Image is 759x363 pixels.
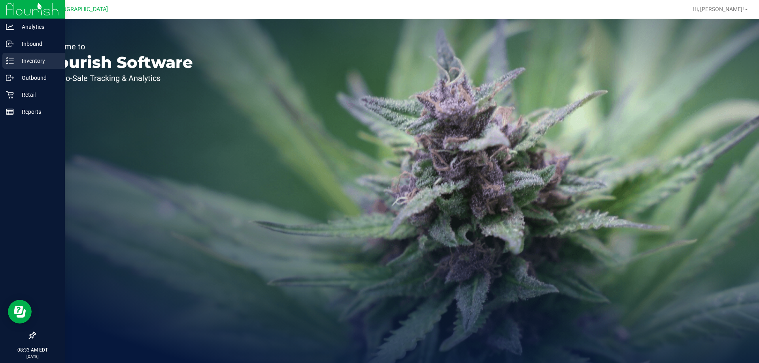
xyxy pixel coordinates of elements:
[14,90,61,100] p: Retail
[14,39,61,49] p: Inbound
[14,22,61,32] p: Analytics
[8,300,32,324] iframe: Resource center
[14,73,61,83] p: Outbound
[43,74,193,82] p: Seed-to-Sale Tracking & Analytics
[6,91,14,99] inline-svg: Retail
[6,74,14,82] inline-svg: Outbound
[43,43,193,51] p: Welcome to
[6,57,14,65] inline-svg: Inventory
[693,6,744,12] span: Hi, [PERSON_NAME]!
[43,55,193,70] p: Flourish Software
[4,346,61,354] p: 08:33 AM EDT
[4,354,61,359] p: [DATE]
[6,40,14,48] inline-svg: Inbound
[6,108,14,116] inline-svg: Reports
[54,6,108,13] span: [GEOGRAPHIC_DATA]
[6,23,14,31] inline-svg: Analytics
[14,56,61,66] p: Inventory
[14,107,61,117] p: Reports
